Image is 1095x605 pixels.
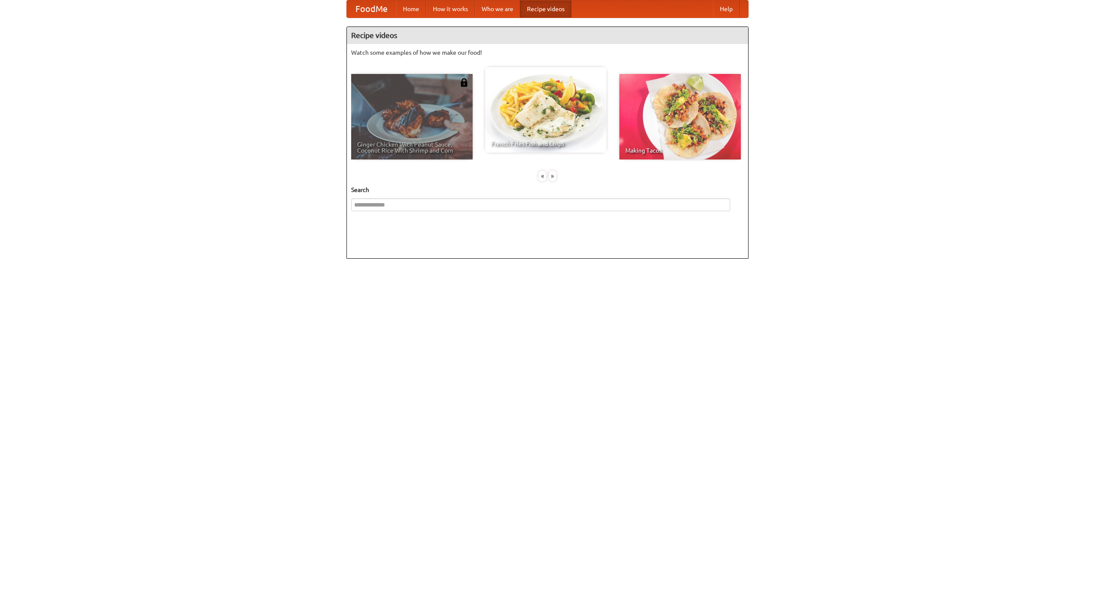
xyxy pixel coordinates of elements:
h5: Search [351,186,744,194]
span: French Fries Fish and Chips [491,141,601,147]
div: » [549,171,556,181]
a: FoodMe [347,0,396,18]
a: Who we are [475,0,520,18]
p: Watch some examples of how we make our food! [351,48,744,57]
div: « [539,171,546,181]
a: Help [713,0,740,18]
a: Recipe videos [520,0,571,18]
a: How it works [426,0,475,18]
span: Making Tacos [625,148,735,153]
h4: Recipe videos [347,27,748,44]
img: 483408.png [460,78,468,87]
a: French Fries Fish and Chips [485,67,607,153]
a: Making Tacos [619,74,741,159]
a: Home [396,0,426,18]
